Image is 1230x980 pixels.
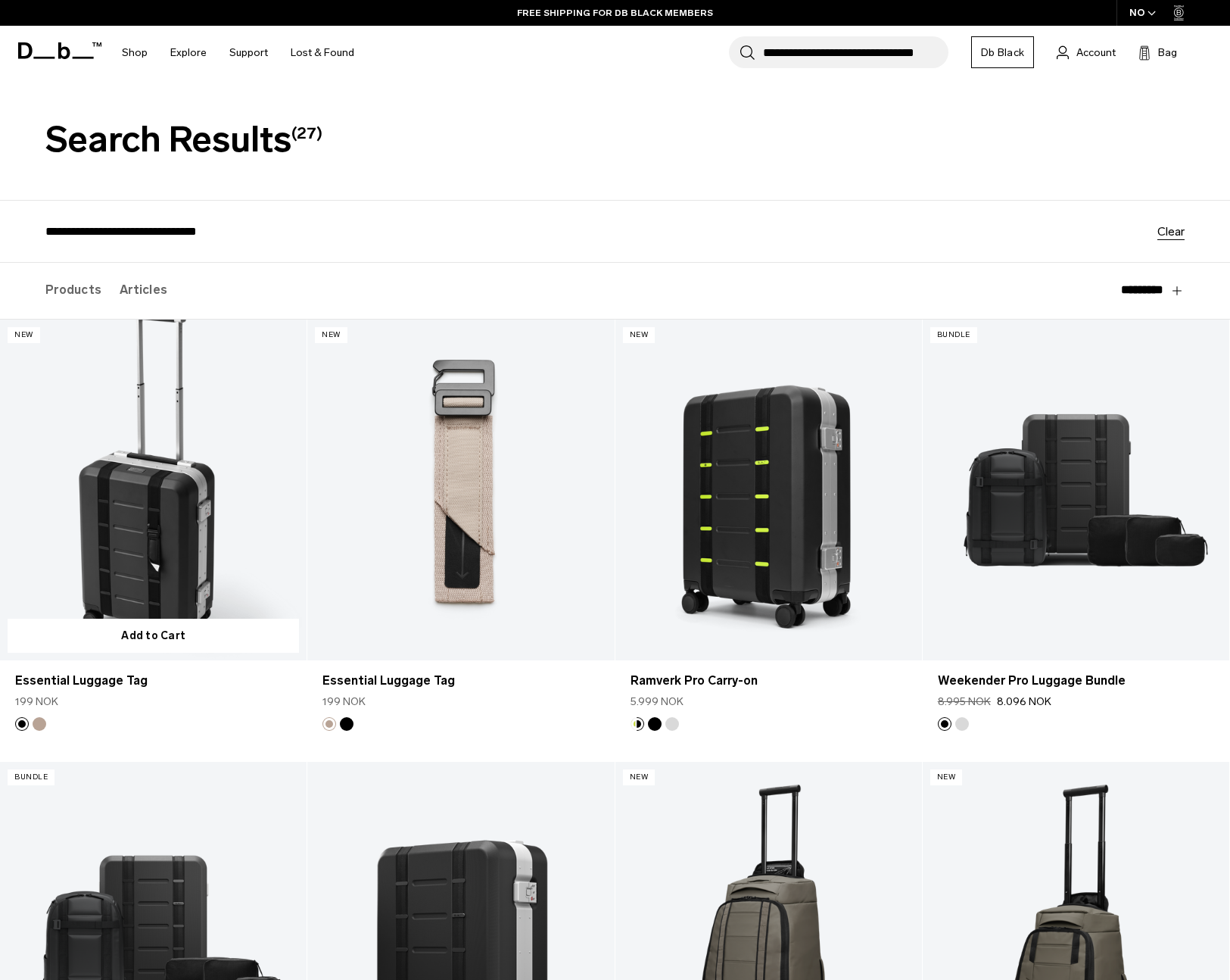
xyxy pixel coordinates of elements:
[930,327,977,343] p: Bundle
[623,327,655,343] p: New
[631,672,907,690] a: Ramverk Pro Carry-on
[8,769,54,785] p: Bundle
[322,717,336,731] button: Fogbow Beige
[1076,45,1116,61] span: Account
[623,769,655,785] p: New
[15,672,291,690] a: Essential Luggage Tag
[1138,43,1177,61] button: Bag
[322,672,599,690] a: Essential Luggage Tag
[1158,45,1177,61] span: Bag
[8,619,299,653] button: Add to Cart
[938,717,951,731] button: Black Out
[665,717,679,731] button: Silver
[15,694,58,710] span: 199 NOK
[997,694,1051,710] span: 8.096 NOK
[1157,225,1185,237] button: Clear
[955,717,969,731] button: Silver
[45,118,322,161] span: Search Results
[170,26,207,80] a: Explore
[122,26,148,80] a: Shop
[938,672,1214,690] a: Weekender Pro Luggage Bundle
[631,717,644,731] button: Db x New Amsterdam Surf Association
[315,327,347,343] p: New
[923,320,1229,660] a: Weekender Pro Luggage Bundle
[291,123,322,142] span: (27)
[971,36,1034,68] a: Db Black
[631,694,684,710] span: 5.999 NOK
[322,694,366,710] span: 199 NOK
[33,717,46,731] button: Fogbow Beige
[291,26,354,80] a: Lost & Found
[111,26,366,80] nav: Main Navigation
[15,717,29,731] button: Black Out
[120,263,167,317] label: Articles
[8,327,40,343] p: New
[938,694,991,710] s: 8.995 NOK
[340,717,353,731] button: Black Out
[615,320,922,660] a: Ramverk Pro Carry-on
[229,26,268,80] a: Support
[45,263,101,317] label: Products
[517,6,713,20] a: FREE SHIPPING FOR DB BLACK MEMBERS
[648,717,662,731] button: Black Out
[930,769,963,785] p: New
[307,320,614,660] a: Essential Luggage Tag
[1057,43,1116,61] a: Account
